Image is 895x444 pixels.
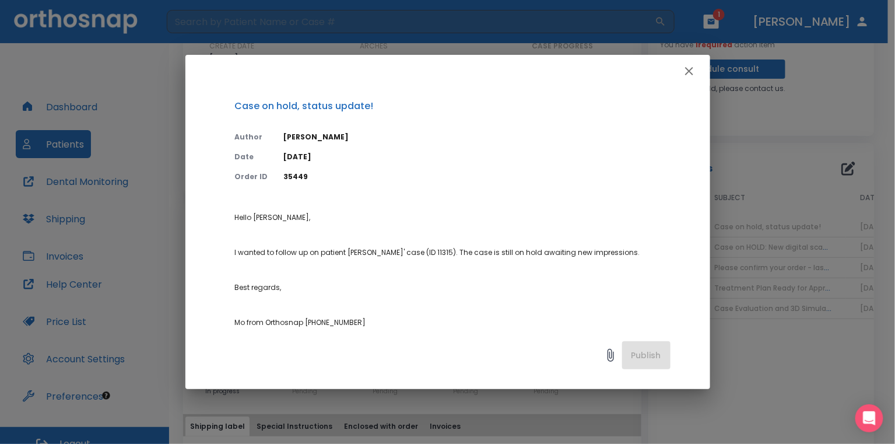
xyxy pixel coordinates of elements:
[235,317,671,328] p: Mo from Orthosnap [PHONE_NUMBER]
[855,404,883,432] div: Open Intercom Messenger
[284,172,671,182] p: 35449
[235,247,671,258] p: I wanted to follow up on patient [PERSON_NAME]' case (ID 11315). The case is still on hold awaiti...
[235,152,270,162] p: Date
[235,282,671,293] p: Best regards,
[235,212,671,223] p: Hello [PERSON_NAME],
[235,172,270,182] p: Order ID
[284,152,671,162] p: [DATE]
[284,132,671,142] p: [PERSON_NAME]
[235,132,270,142] p: Author
[235,99,671,113] p: Case on hold, status update!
